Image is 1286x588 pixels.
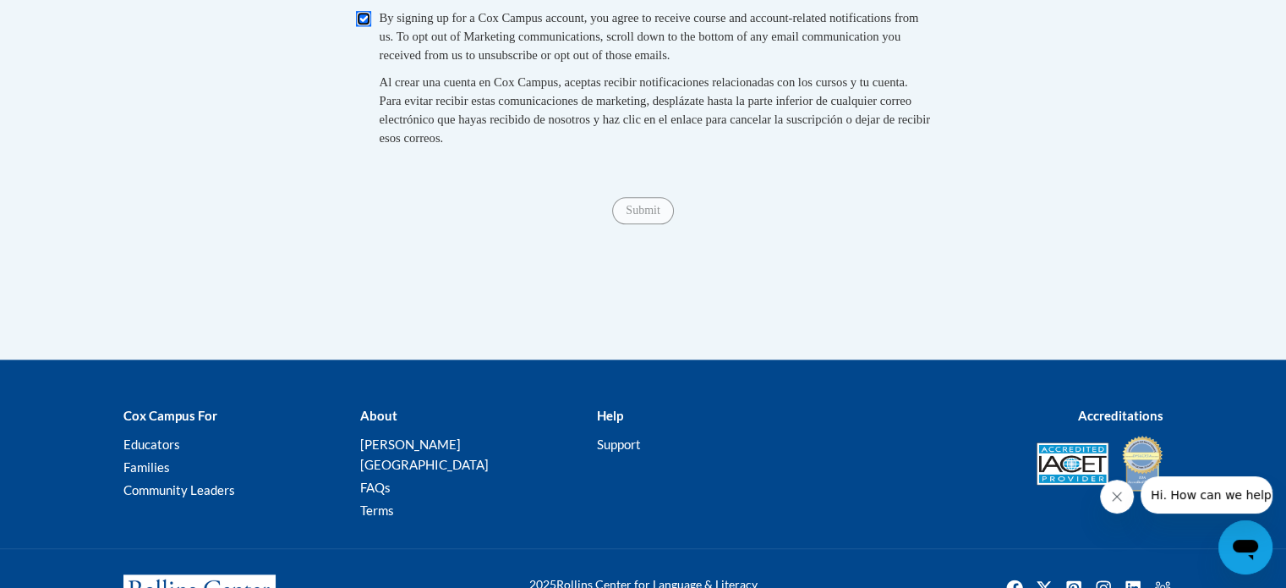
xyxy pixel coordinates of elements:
[123,459,170,475] a: Families
[380,75,930,145] span: Al crear una cuenta en Cox Campus, aceptas recibir notificaciones relacionadas con los cursos y t...
[1100,480,1134,514] iframe: Close message
[596,408,622,423] b: Help
[1121,434,1163,493] img: IDA® Accredited
[123,437,180,452] a: Educators
[359,480,390,495] a: FAQs
[359,408,397,423] b: About
[359,503,393,518] a: Terms
[10,12,137,25] span: Hi. How can we help?
[1218,520,1272,574] iframe: Button to launch messaging window
[1078,408,1163,423] b: Accreditations
[380,11,919,62] span: By signing up for a Cox Campus account, you agree to receive course and account-related notificat...
[123,482,235,497] a: Community Leaders
[123,408,217,423] b: Cox Campus For
[1037,442,1108,485] img: Accredited IACET® Provider
[596,437,640,452] a: Support
[359,437,488,472] a: [PERSON_NAME][GEOGRAPHIC_DATA]
[1141,476,1272,514] iframe: Message from company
